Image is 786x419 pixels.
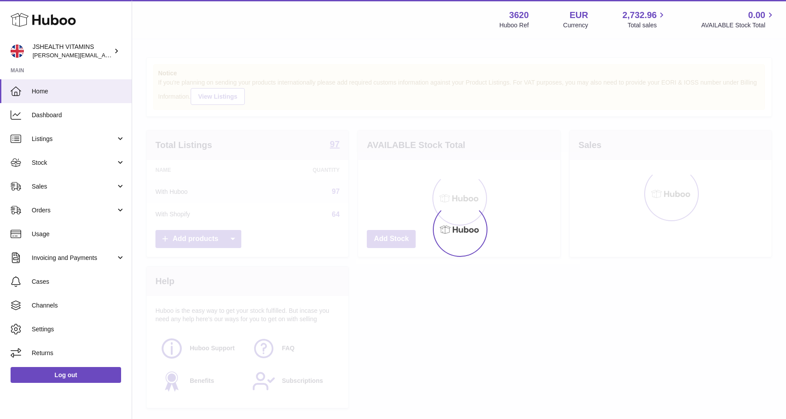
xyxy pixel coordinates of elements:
[509,9,529,21] strong: 3620
[499,21,529,30] div: Huboo Ref
[32,325,125,334] span: Settings
[563,21,588,30] div: Currency
[623,9,657,21] span: 2,732.96
[32,87,125,96] span: Home
[32,349,125,357] span: Returns
[33,52,177,59] span: [PERSON_NAME][EMAIL_ADDRESS][DOMAIN_NAME]
[11,367,121,383] a: Log out
[33,43,112,59] div: JSHEALTH VITAMINS
[32,135,116,143] span: Listings
[701,21,775,30] span: AVAILABLE Stock Total
[623,9,667,30] a: 2,732.96 Total sales
[32,206,116,215] span: Orders
[32,278,125,286] span: Cases
[569,9,588,21] strong: EUR
[32,254,116,262] span: Invoicing and Payments
[11,44,24,58] img: francesca@jshealthvitamins.com
[32,230,125,238] span: Usage
[32,111,125,119] span: Dashboard
[627,21,667,30] span: Total sales
[32,182,116,191] span: Sales
[748,9,765,21] span: 0.00
[701,9,775,30] a: 0.00 AVAILABLE Stock Total
[32,159,116,167] span: Stock
[32,301,125,310] span: Channels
